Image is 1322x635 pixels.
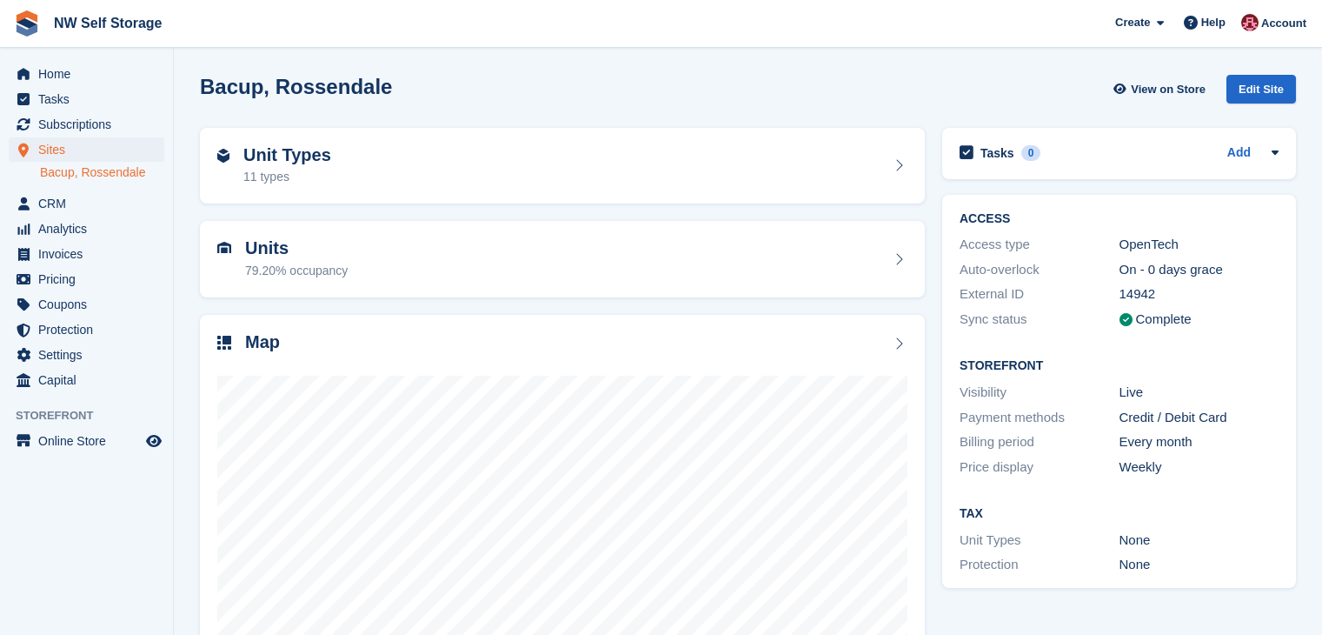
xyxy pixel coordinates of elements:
span: View on Store [1131,81,1206,98]
img: Josh Vines [1241,14,1259,31]
a: menu [9,191,164,216]
div: 11 types [243,168,331,186]
span: Home [38,62,143,86]
div: OpenTech [1119,235,1279,255]
div: Every month [1119,432,1279,452]
span: Capital [38,368,143,392]
div: Complete [1136,310,1192,330]
div: Edit Site [1226,75,1296,104]
div: None [1119,531,1279,551]
div: Credit / Debit Card [1119,408,1279,428]
a: Units 79.20% occupancy [200,221,925,297]
img: unit-type-icn-2b2737a686de81e16bb02015468b77c625bbabd49415b5ef34ead5e3b44a266d.svg [217,149,229,163]
div: 79.20% occupancy [245,262,348,280]
div: Price display [960,458,1119,478]
span: Coupons [38,292,143,317]
h2: ACCESS [960,212,1279,226]
a: NW Self Storage [47,9,169,37]
div: On - 0 days grace [1119,260,1279,280]
span: Storefront [16,407,173,424]
img: unit-icn-7be61d7bf1b0ce9d3e12c5938cc71ed9869f7b940bace4675aadf7bd6d80202e.svg [217,242,231,254]
a: menu [9,217,164,241]
a: Unit Types 11 types [200,128,925,204]
span: Help [1201,14,1226,31]
span: Tasks [38,87,143,111]
a: View on Store [1111,75,1212,104]
a: menu [9,292,164,317]
div: 0 [1021,145,1041,161]
a: menu [9,87,164,111]
span: Protection [38,317,143,342]
div: Weekly [1119,458,1279,478]
span: Settings [38,343,143,367]
div: Payment methods [960,408,1119,428]
h2: Unit Types [243,145,331,165]
div: Sync status [960,310,1119,330]
img: stora-icon-8386f47178a22dfd0bd8f6a31ec36ba5ce8667c1dd55bd0f319d3a0aa187defe.svg [14,10,40,37]
h2: Units [245,238,348,258]
a: menu [9,429,164,453]
h2: Bacup, Rossendale [200,75,392,98]
span: Subscriptions [38,112,143,137]
div: Access type [960,235,1119,255]
a: menu [9,368,164,392]
a: menu [9,112,164,137]
a: Edit Site [1226,75,1296,110]
div: Visibility [960,383,1119,403]
div: External ID [960,284,1119,304]
a: menu [9,242,164,266]
a: menu [9,267,164,291]
div: Auto-overlock [960,260,1119,280]
h2: Tax [960,507,1279,521]
a: Bacup, Rossendale [40,164,164,181]
div: Live [1119,383,1279,403]
a: menu [9,62,164,86]
div: 14942 [1119,284,1279,304]
span: Sites [38,137,143,162]
span: Analytics [38,217,143,241]
a: menu [9,137,164,162]
a: menu [9,317,164,342]
h2: Map [245,332,280,352]
a: Preview store [143,431,164,451]
div: Protection [960,555,1119,575]
a: Add [1227,144,1251,164]
span: Account [1261,15,1306,32]
div: Billing period [960,432,1119,452]
div: None [1119,555,1279,575]
span: Create [1115,14,1150,31]
div: Unit Types [960,531,1119,551]
span: Pricing [38,267,143,291]
h2: Storefront [960,359,1279,373]
h2: Tasks [980,145,1014,161]
span: CRM [38,191,143,216]
span: Online Store [38,429,143,453]
span: Invoices [38,242,143,266]
a: menu [9,343,164,367]
img: map-icn-33ee37083ee616e46c38cad1a60f524a97daa1e2b2c8c0bc3eb3415660979fc1.svg [217,336,231,350]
